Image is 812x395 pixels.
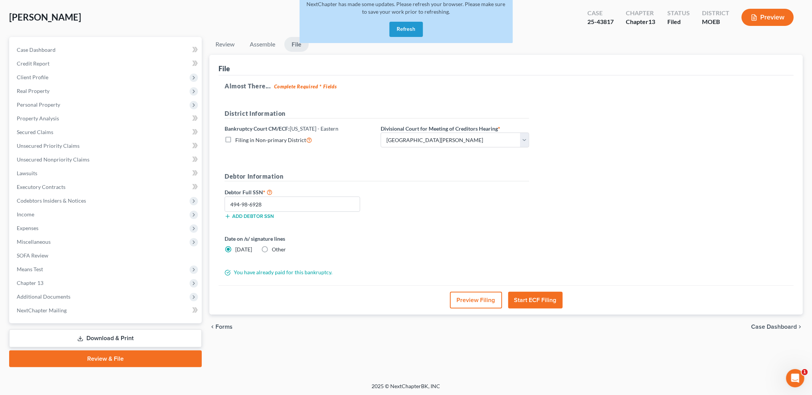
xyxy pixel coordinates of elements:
div: Filed [667,18,690,26]
span: Chapter 13 [17,280,43,286]
label: Divisional Court for Meeting of Creditors Hearing [381,125,500,133]
h5: Almost There... [225,82,788,91]
h5: Debtor Information [225,172,529,181]
div: District [702,9,729,18]
span: Forms [215,324,233,330]
div: Chapter [626,9,655,18]
span: Expenses [17,225,38,231]
span: Unsecured Priority Claims [17,142,80,149]
label: Bankruptcy Court CM/ECF: [225,125,338,133]
span: Case Dashboard [751,324,797,330]
span: 13 [648,18,655,25]
strong: Complete Required * Fields [274,83,337,90]
span: [US_STATE] - Eastern [290,125,338,132]
i: chevron_right [797,324,803,330]
a: Assemble [244,37,281,52]
span: SOFA Review [17,252,48,259]
a: Review [209,37,241,52]
span: Personal Property [17,101,60,108]
button: Add debtor SSN [225,213,274,219]
div: File [219,64,230,73]
span: Case Dashboard [17,46,56,53]
button: Start ECF Filing [508,292,563,309]
a: NextChapter Mailing [11,304,202,317]
iframe: Intercom live chat [786,369,804,387]
span: Income [17,211,34,217]
a: Property Analysis [11,112,202,125]
div: 25-43817 [587,18,614,26]
div: MOEB [702,18,729,26]
span: 1 [802,369,808,375]
div: Status [667,9,690,18]
span: NextChapter has made some updates. Please refresh your browser. Please make sure to save your wor... [307,1,506,15]
span: Miscellaneous [17,238,51,245]
span: Unsecured Nonpriority Claims [17,156,89,163]
button: Preview [742,9,794,26]
span: Real Property [17,88,49,94]
a: Credit Report [11,57,202,70]
span: Means Test [17,266,43,272]
span: Client Profile [17,74,48,80]
div: Chapter [626,18,655,26]
span: Executory Contracts [17,184,65,190]
input: XXX-XX-XXXX [225,197,360,212]
span: Filing in Non-primary District [235,137,306,143]
span: [DATE] [235,246,252,253]
span: Codebtors Insiders & Notices [17,197,86,204]
a: Case Dashboard [11,43,202,57]
div: You have already paid for this bankruptcy. [221,269,533,276]
label: Date on /s/ signature lines [225,235,373,243]
label: Debtor Full SSN [221,187,377,197]
a: Case Dashboard chevron_right [751,324,803,330]
button: chevron_left Forms [209,324,243,330]
button: Preview Filing [450,292,502,309]
div: Case [587,9,614,18]
a: Unsecured Nonpriority Claims [11,153,202,166]
span: Property Analysis [17,115,59,122]
a: Lawsuits [11,166,202,180]
span: Other [272,246,286,253]
a: Download & Print [9,329,202,347]
span: Credit Report [17,60,49,67]
a: File [284,37,309,52]
a: Review & File [9,350,202,367]
button: Refresh [389,22,423,37]
i: chevron_left [209,324,215,330]
span: [PERSON_NAME] [9,11,81,22]
a: Secured Claims [11,125,202,139]
a: SOFA Review [11,249,202,262]
span: Secured Claims [17,129,53,135]
span: Lawsuits [17,170,37,176]
a: Executory Contracts [11,180,202,194]
span: Additional Documents [17,293,70,300]
span: NextChapter Mailing [17,307,67,313]
h5: District Information [225,109,529,118]
a: Unsecured Priority Claims [11,139,202,153]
